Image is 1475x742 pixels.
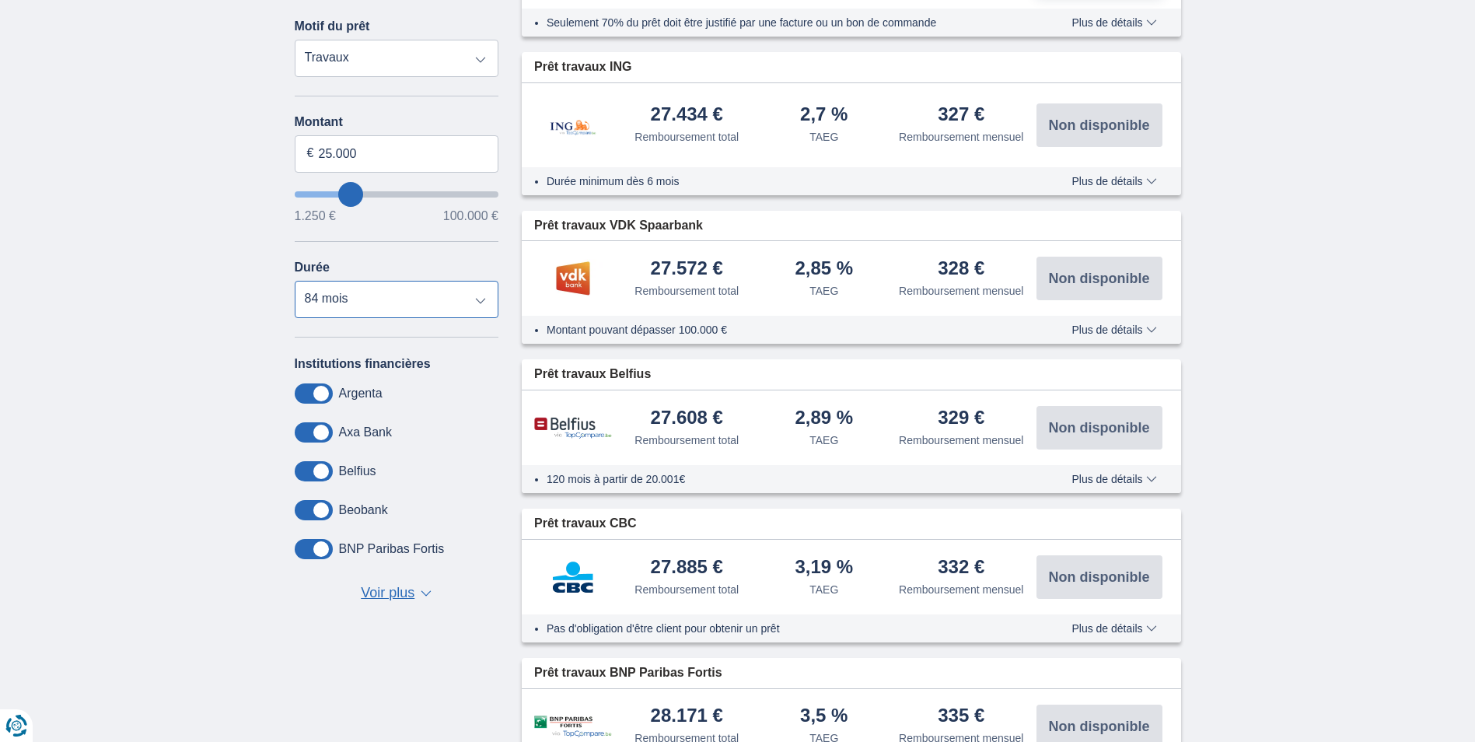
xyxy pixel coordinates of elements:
span: Prêt travaux ING [534,58,631,76]
label: Montant [295,115,499,129]
button: Non disponible [1036,406,1162,450]
button: Non disponible [1036,257,1162,300]
div: 335 € [938,706,984,727]
div: 27.608 € [651,408,723,429]
div: TAEG [809,129,838,145]
input: wantToBorrow [295,191,499,198]
div: Remboursement total [634,283,739,299]
span: Prêt travaux BNP Paribas Fortis [534,664,722,682]
span: Non disponible [1049,421,1150,435]
div: 2,7 % [800,105,848,126]
label: Institutions financières [295,357,431,371]
button: Plus de détails [1060,622,1168,635]
span: 1.250 € [295,210,336,222]
button: Plus de détails [1060,175,1168,187]
div: Remboursement total [634,129,739,145]
img: pret personnel ING [534,99,612,151]
span: Non disponible [1049,570,1150,584]
span: Plus de détails [1071,474,1156,485]
div: TAEG [809,283,838,299]
span: Plus de détails [1071,324,1156,335]
span: Plus de détails [1071,176,1156,187]
span: Voir plus [361,583,414,604]
div: Remboursement mensuel [899,432,1023,448]
span: Plus de détails [1071,17,1156,28]
img: pret personnel BNP Paribas Fortis [534,716,612,738]
span: Prêt travaux VDK Spaarbank [534,217,703,235]
div: 2,89 % [795,408,853,429]
span: Non disponible [1049,719,1150,733]
img: pret personnel VDK bank [534,259,612,298]
div: 332 € [938,558,984,579]
div: TAEG [809,582,838,597]
div: Remboursement mensuel [899,582,1023,597]
span: Plus de détails [1071,623,1156,634]
span: Prêt travaux Belfius [534,366,651,383]
span: Non disponible [1049,118,1150,132]
img: pret personnel CBC [534,558,612,597]
li: Pas d'obligation d'être client pour obtenir un prêt [547,621,1026,636]
button: Voir plus ▼ [356,583,436,604]
button: Plus de détails [1060,16,1168,29]
span: € [307,145,314,163]
div: TAEG [809,432,838,448]
div: 2,85 % [795,259,853,280]
label: Durée [295,261,330,275]
span: Non disponible [1049,271,1150,285]
label: Beobank [339,503,388,517]
button: Non disponible [1036,555,1162,599]
div: 27.434 € [651,105,723,126]
img: pret personnel Belfius [534,417,612,439]
div: 27.572 € [651,259,723,280]
div: 3,19 % [795,558,853,579]
li: 120 mois à partir de 20.001€ [547,471,1026,487]
span: 100.000 € [443,210,498,222]
label: Argenta [339,387,383,401]
li: Montant pouvant dépasser 100.000 € [547,322,1026,338]
label: Belfius [339,464,376,478]
div: Remboursement total [634,582,739,597]
li: Seulement 70% du prêt doit être justifié par une facture ou un bon de commande [547,15,1026,30]
span: Prêt travaux CBC [534,515,637,533]
div: Remboursement mensuel [899,283,1023,299]
div: 28.171 € [651,706,723,727]
div: 328 € [938,259,984,280]
label: Motif du prêt [295,19,370,33]
div: 327 € [938,105,984,126]
div: Remboursement mensuel [899,129,1023,145]
div: 329 € [938,408,984,429]
div: 3,5 % [800,706,848,727]
button: Non disponible [1036,103,1162,147]
div: 27.885 € [651,558,723,579]
label: BNP Paribas Fortis [339,542,445,556]
button: Plus de détails [1060,324,1168,336]
div: Remboursement total [634,432,739,448]
li: Durée minimum dès 6 mois [547,173,1026,189]
button: Plus de détails [1060,473,1168,485]
label: Axa Bank [339,425,392,439]
span: ▼ [421,590,432,597]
